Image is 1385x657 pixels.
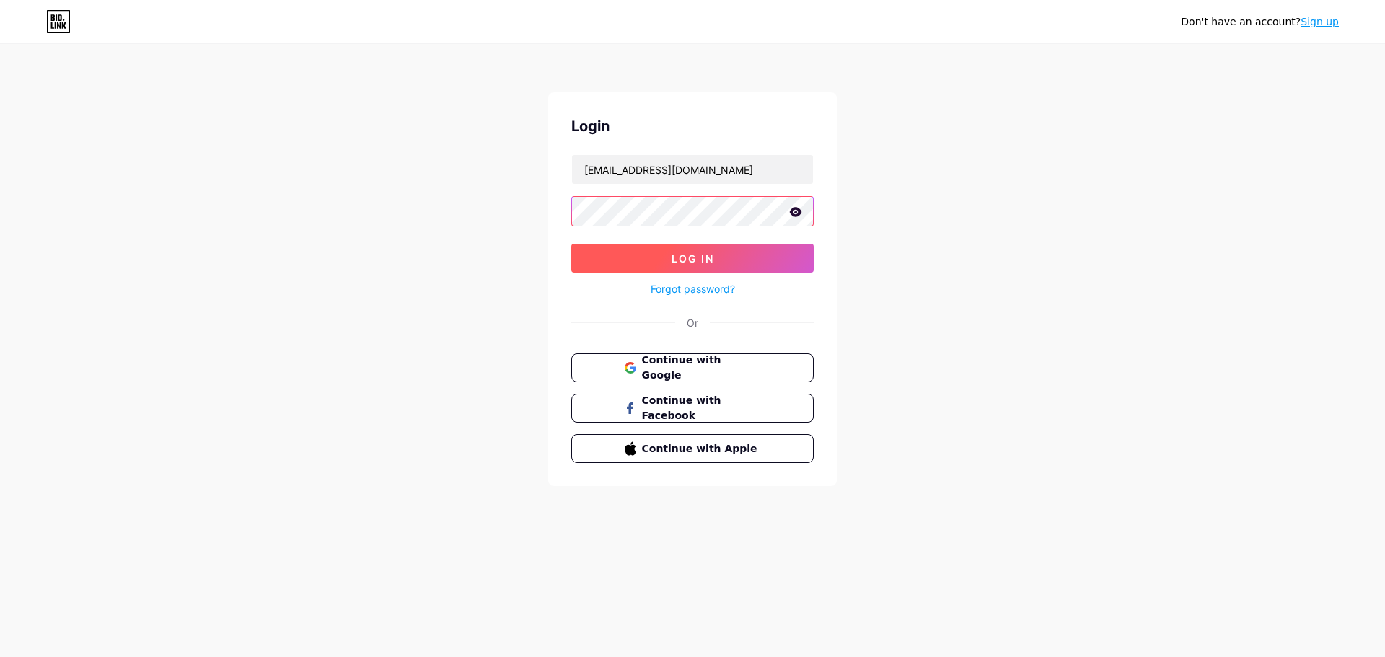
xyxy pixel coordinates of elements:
[642,353,761,383] span: Continue with Google
[571,244,814,273] button: Log In
[687,315,698,330] div: Or
[1301,16,1339,27] a: Sign up
[642,441,761,457] span: Continue with Apple
[572,155,813,184] input: Username
[571,394,814,423] button: Continue with Facebook
[642,393,761,423] span: Continue with Facebook
[672,252,714,265] span: Log In
[571,353,814,382] button: Continue with Google
[571,434,814,463] button: Continue with Apple
[1181,14,1339,30] div: Don't have an account?
[571,115,814,137] div: Login
[651,281,735,296] a: Forgot password?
